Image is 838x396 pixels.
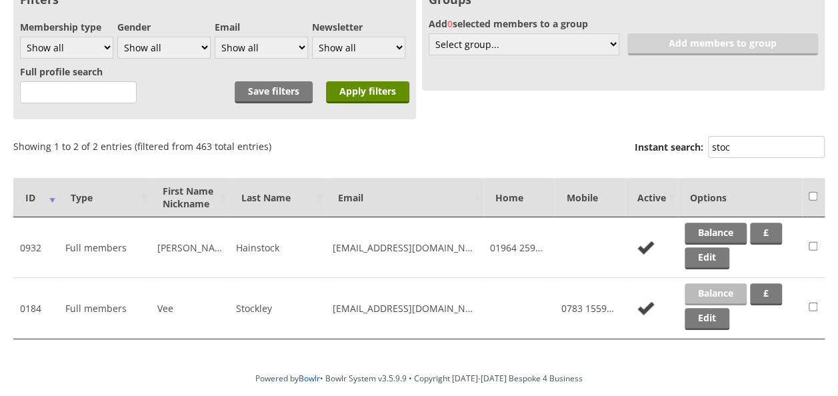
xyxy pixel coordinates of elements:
[151,178,229,217] th: First NameNickname: activate to sort column ascending
[625,178,678,217] th: Active: activate to sort column ascending
[685,247,729,269] a: Edit
[685,223,747,245] a: Balance
[678,178,802,217] th: Options
[632,300,659,317] img: no
[20,81,137,103] input: 3 characters minimum
[750,223,782,245] a: £
[20,65,103,78] label: Full profile search
[635,136,825,161] label: Instant search:
[326,278,483,339] td: [EMAIL_ADDRESS][DOMAIN_NAME]
[685,283,747,305] a: Balance
[750,283,782,305] a: £
[235,81,313,103] a: Save filters
[632,239,659,256] img: no
[708,136,825,158] input: Instant search:
[312,21,405,33] label: Newsletter
[483,178,554,217] th: Home
[326,81,409,103] input: Apply filters
[763,226,769,239] strong: £
[117,21,211,33] label: Gender
[429,17,818,30] label: Add selected members to a group
[554,278,625,339] td: 0783 1559445
[229,217,326,278] td: Hainstock
[326,217,483,278] td: [EMAIL_ADDRESS][DOMAIN_NAME]
[59,178,151,217] th: Type: activate to sort column ascending
[554,178,625,217] th: Mobile
[685,308,729,330] a: Edit
[447,17,453,30] span: 0
[151,278,229,339] td: Vee
[20,21,113,33] label: Membership type
[229,178,326,217] th: Last Name: activate to sort column ascending
[229,278,326,339] td: Stockley
[215,21,308,33] label: Email
[59,278,151,339] td: Full members
[13,278,59,339] td: 0184
[255,373,583,384] span: Powered by • Bowlr System v3.5.9.9 • Copyright [DATE]-[DATE] Bespoke 4 Business
[763,287,769,299] strong: £
[151,217,229,278] td: [PERSON_NAME]
[59,217,151,278] td: Full members
[13,178,59,217] th: ID: activate to sort column ascending
[326,178,483,217] th: Email: activate to sort column ascending
[299,373,320,384] a: Bowlr
[13,217,59,278] td: 0932
[483,217,554,278] td: 01964 259212
[13,133,271,153] div: Showing 1 to 2 of 2 entries (filtered from 463 total entries)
